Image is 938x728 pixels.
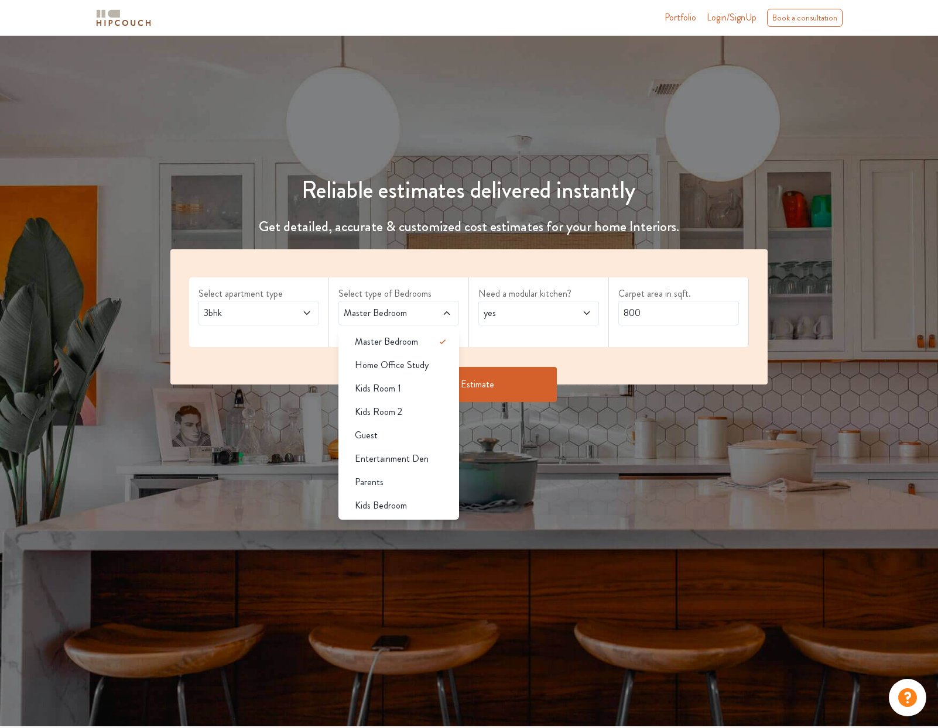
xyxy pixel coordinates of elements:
[618,301,739,325] input: Enter area sqft
[355,405,402,419] span: Kids Room 2
[355,452,429,466] span: Entertainment Den
[163,218,775,235] h4: Get detailed, accurate & customized cost estimates for your home Interiors.
[618,287,739,301] label: Carpet area in sqft.
[481,306,564,320] span: yes
[94,5,153,31] span: logo-horizontal.svg
[338,287,459,301] label: Select type of Bedrooms
[355,499,407,513] span: Kids Bedroom
[355,475,384,489] span: Parents
[707,11,756,24] span: Login/SignUp
[381,367,557,402] button: Get Estimate
[665,11,696,25] a: Portfolio
[355,382,401,396] span: Kids Room 1
[94,8,153,28] img: logo-horizontal.svg
[198,287,319,301] label: Select apartment type
[355,335,418,349] span: Master Bedroom
[478,287,599,301] label: Need a modular kitchen?
[338,325,459,338] div: select 2 more room(s)
[767,9,843,27] div: Book a consultation
[201,306,284,320] span: 3bhk
[341,306,424,320] span: Master Bedroom
[355,358,429,372] span: Home Office Study
[163,176,775,204] h1: Reliable estimates delivered instantly
[355,428,378,442] span: Guest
